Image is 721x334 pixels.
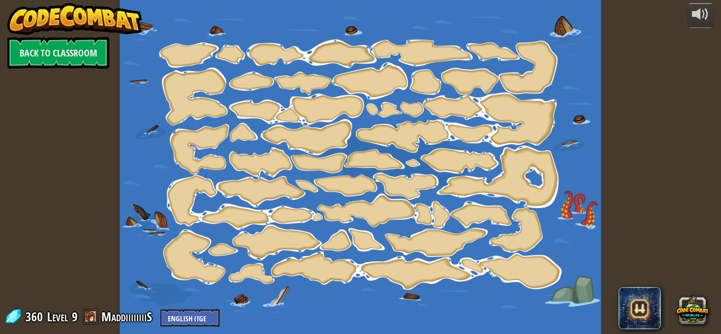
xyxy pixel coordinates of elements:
a: MaddiiiiiiiiS [101,308,155,325]
span: 9 [72,308,78,325]
span: Level [47,308,68,326]
img: CodeCombat - Learn how to code by playing a game [7,3,143,35]
span: 360 [25,308,46,325]
a: Back to Classroom [7,37,109,69]
button: Adjust volume [687,3,714,28]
